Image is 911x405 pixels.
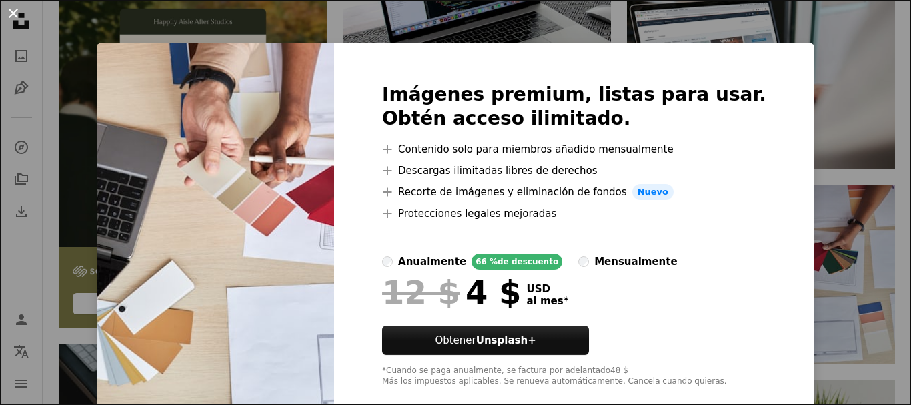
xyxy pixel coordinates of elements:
div: anualmente [398,254,466,270]
li: Descargas ilimitadas libres de derechos [382,163,766,179]
li: Recorte de imágenes y eliminación de fondos [382,184,766,200]
div: mensualmente [594,254,677,270]
div: 4 $ [382,275,521,310]
li: Contenido solo para miembros añadido mensualmente [382,141,766,157]
input: mensualmente [578,256,589,267]
span: USD [526,283,568,295]
input: anualmente66 %de descuento [382,256,393,267]
span: Nuevo [632,184,674,200]
span: 12 $ [382,275,460,310]
div: *Cuando se paga anualmente, se factura por adelantado 48 $ Más los impuestos aplicables. Se renue... [382,366,766,387]
div: 66 % de descuento [472,254,562,270]
strong: Unsplash+ [476,334,536,346]
h2: Imágenes premium, listas para usar. Obtén acceso ilimitado. [382,83,766,131]
span: al mes * [526,295,568,307]
li: Protecciones legales mejoradas [382,206,766,222]
button: ObtenerUnsplash+ [382,326,589,355]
